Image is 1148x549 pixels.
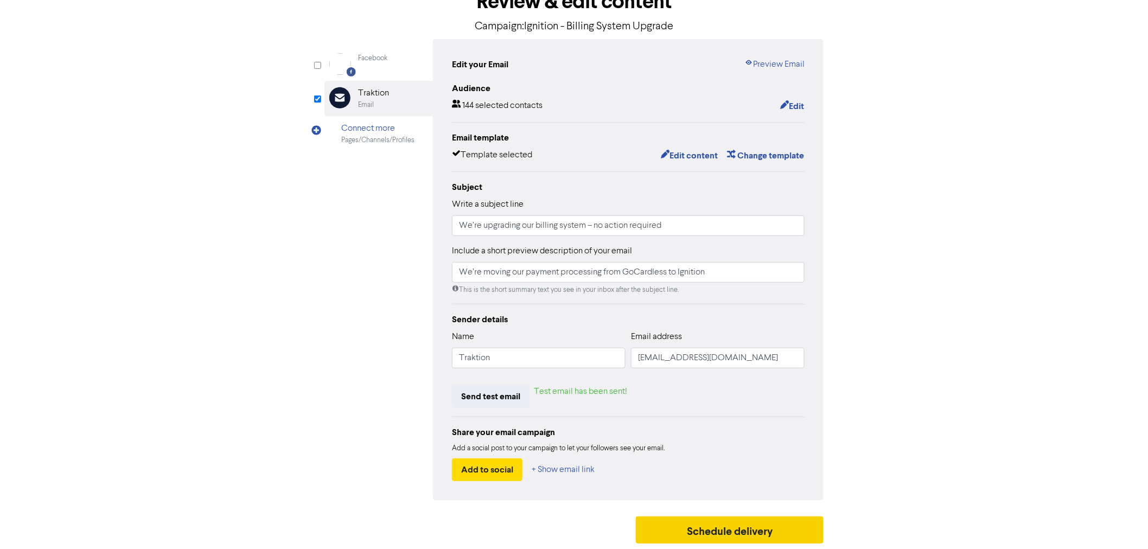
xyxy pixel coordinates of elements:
[452,458,522,481] button: Add to social
[452,198,524,211] label: Write a subject line
[358,100,374,110] div: Email
[452,426,805,439] div: Share your email campaign
[636,516,824,544] button: Schedule delivery
[341,135,414,145] div: Pages/Channels/Profiles
[534,385,627,408] div: Test email has been sent!
[452,181,805,194] div: Subject
[452,313,805,326] div: Sender details
[452,330,474,343] label: Name
[324,81,433,116] div: TraktionEmail
[452,82,805,95] div: Audience
[324,47,433,81] div: Facebook Facebook
[1094,497,1148,549] iframe: Chat Widget
[660,149,718,163] button: Edit content
[744,58,805,71] a: Preview Email
[452,285,805,295] div: This is the short summary text you see in your inbox after the subject line.
[324,116,433,151] div: Connect morePages/Channels/Profiles
[452,385,530,408] button: Send test email
[452,443,805,454] div: Add a social post to your campaign to let your followers see your email.
[726,149,805,163] button: Change template
[341,122,414,135] div: Connect more
[531,458,595,481] button: + Show email link
[358,87,389,100] div: Traktion
[452,245,632,258] label: Include a short preview description of your email
[324,18,824,35] p: Campaign: Ignition - Billing System Upgrade
[631,330,682,343] label: Email address
[329,53,351,75] img: Facebook
[452,58,508,71] div: Edit your Email
[452,149,532,163] div: Template selected
[452,131,805,144] div: Email template
[358,53,387,63] div: Facebook
[780,99,805,113] button: Edit
[452,99,543,113] div: 144 selected contacts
